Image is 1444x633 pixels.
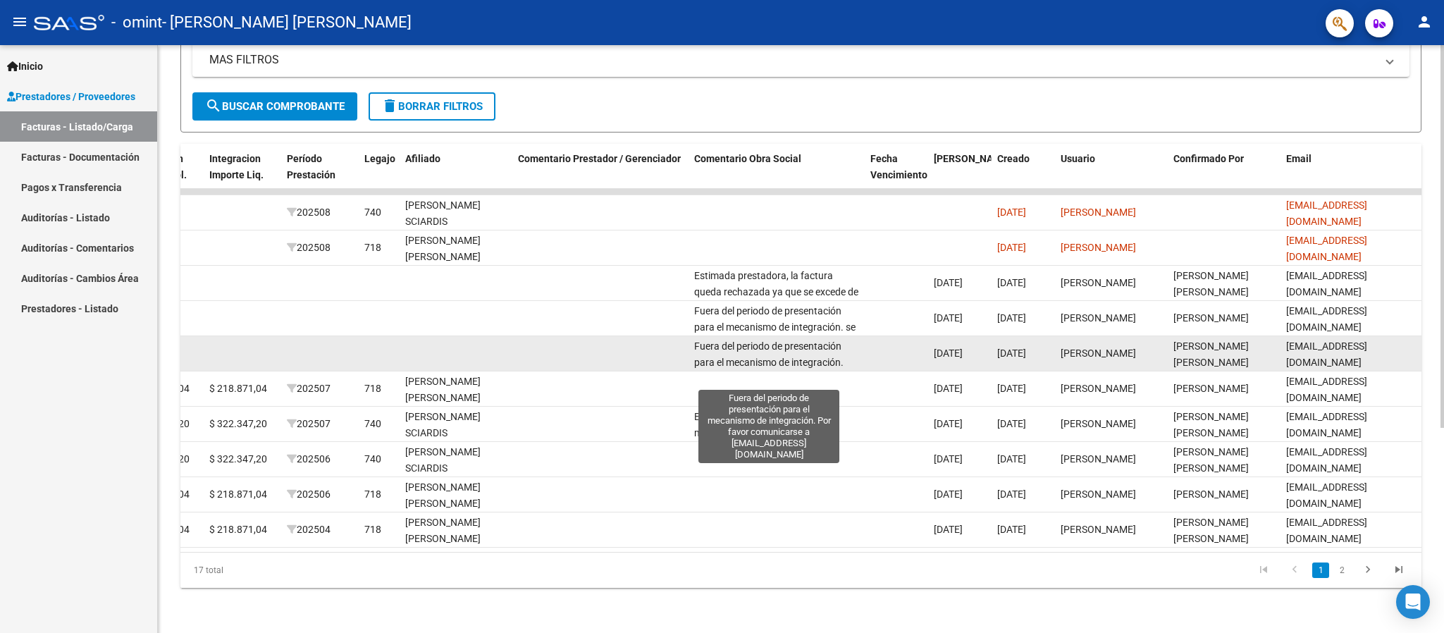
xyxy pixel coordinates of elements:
span: $ 322.347,20 [209,453,267,465]
span: 202507 [287,383,331,394]
a: go to previous page [1281,563,1308,578]
span: [DATE] [997,312,1026,324]
div: 718 [364,522,381,538]
span: Email [1286,153,1312,164]
span: $ 322.347,20 [209,418,267,429]
span: 202504 [287,524,331,535]
datatable-header-cell: Fecha Vencimiento [865,144,928,206]
span: [PERSON_NAME] [1061,488,1136,500]
span: Integracion Importe Liq. [209,153,264,180]
span: [EMAIL_ADDRESS][DOMAIN_NAME] [1286,305,1367,333]
span: [PERSON_NAME] [1061,277,1136,288]
div: 718 [364,486,381,503]
span: [PERSON_NAME] [1173,488,1249,500]
div: [PERSON_NAME] SCIARDIS [PERSON_NAME] 23559230154 [405,197,507,262]
span: [DATE] [934,418,963,429]
datatable-header-cell: Integracion Importe Liq. [204,144,281,206]
li: page 1 [1310,558,1331,582]
span: [EMAIL_ADDRESS][DOMAIN_NAME] [1286,235,1367,262]
datatable-header-cell: Creado [992,144,1055,206]
datatable-header-cell: Email [1281,144,1421,206]
li: page 2 [1331,558,1352,582]
span: [EMAIL_ADDRESS][DOMAIN_NAME] [1286,446,1367,474]
span: [DATE] [934,312,963,324]
span: 202508 [287,242,331,253]
span: [DATE] [997,277,1026,288]
span: [DATE] [997,418,1026,429]
span: Usuario [1061,153,1095,164]
button: Borrar Filtros [369,92,495,121]
span: Comentario Prestador / Gerenciador [518,153,681,164]
span: [PERSON_NAME] [PERSON_NAME] [1173,517,1249,544]
span: [DATE] [934,453,963,465]
span: 202506 [287,453,331,465]
span: [EMAIL_ADDRESS][DOMAIN_NAME] [1286,517,1367,544]
span: [DATE] [997,488,1026,500]
span: Inicio [7,59,43,74]
div: 718 [364,381,381,397]
div: [PERSON_NAME] SCIARDIS [PERSON_NAME] 23559230154 [405,444,507,508]
span: [EMAIL_ADDRESS][DOMAIN_NAME] [1286,481,1367,509]
div: [PERSON_NAME] SCIARDIS [PERSON_NAME] 23559230154 [405,409,507,473]
div: 17 total [180,553,426,588]
div: Open Intercom Messenger [1396,585,1430,619]
mat-panel-title: MAS FILTROS [209,52,1376,68]
span: [PERSON_NAME] [PERSON_NAME] [1173,446,1249,474]
span: Fuera del periodo de presentación para el mecanismo de integración. Por favor comunicarse a [EMAI... [694,340,851,400]
span: [DATE] [997,348,1026,359]
span: Legajo [364,153,395,164]
span: Confirmado Por [1173,153,1244,164]
span: [PERSON_NAME] [1173,312,1249,324]
datatable-header-cell: Comentario Prestador / Gerenciador [512,144,689,206]
span: Fuera del periodo de presentación para el mecanismo de integración. se cubre sist Cerrado [694,305,856,349]
div: [PERSON_NAME] [PERSON_NAME] 27564717865 [405,515,507,563]
span: [EMAIL_ADDRESS][DOMAIN_NAME] [1286,199,1367,227]
datatable-header-cell: Comentario Obra Social [689,144,865,206]
mat-icon: search [205,97,222,114]
a: go to last page [1386,563,1412,578]
span: Comentario Obra Social [694,153,801,164]
span: [PERSON_NAME] [PERSON_NAME] [1173,340,1249,368]
span: [EMAIL_ADDRESS][DOMAIN_NAME] [1286,270,1367,297]
span: [PERSON_NAME] [1061,524,1136,535]
div: 740 [364,451,381,467]
span: Fecha Vencimiento [870,153,927,180]
a: go to next page [1354,563,1381,578]
mat-icon: person [1416,13,1433,30]
span: [DATE] [934,277,963,288]
mat-expansion-panel-header: MAS FILTROS [192,43,1409,77]
a: 2 [1333,563,1350,578]
datatable-header-cell: Afiliado [400,144,512,206]
span: [DATE] [934,488,963,500]
datatable-header-cell: Legajo [359,144,400,206]
span: [DATE] [997,242,1026,253]
span: 202507 [287,418,331,429]
span: $ 218.871,04 [209,383,267,394]
span: [PERSON_NAME] [1061,207,1136,218]
div: [PERSON_NAME] [PERSON_NAME] 27564717865 [405,479,507,527]
span: [DATE] [997,453,1026,465]
span: [PERSON_NAME] [1061,383,1136,394]
span: [PERSON_NAME] [1061,453,1136,465]
span: $ 218.871,04 [209,524,267,535]
div: 740 [364,204,381,221]
span: [PERSON_NAME] [1061,242,1136,253]
span: [PERSON_NAME] [1061,418,1136,429]
div: 740 [364,416,381,432]
span: [PERSON_NAME] [PERSON_NAME] [1173,411,1249,438]
a: go to first page [1250,563,1277,578]
span: [PERSON_NAME] [1061,312,1136,324]
datatable-header-cell: Usuario [1055,144,1168,206]
span: Borrar Filtros [381,100,483,113]
span: Afiliado [405,153,440,164]
span: 202508 [287,207,331,218]
span: [PERSON_NAME] [934,153,1010,164]
span: [EMAIL_ADDRESS][DOMAIN_NAME] [1286,376,1367,403]
span: [EMAIL_ADDRESS][DOMAIN_NAME] [1286,340,1367,368]
span: Prestadores / Proveedores [7,89,135,104]
span: - omint [111,7,162,38]
datatable-header-cell: Confirmado Por [1168,144,1281,206]
div: [PERSON_NAME] [PERSON_NAME] 27564717865 [405,233,507,281]
span: [DATE] [997,383,1026,394]
mat-icon: delete [381,97,398,114]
